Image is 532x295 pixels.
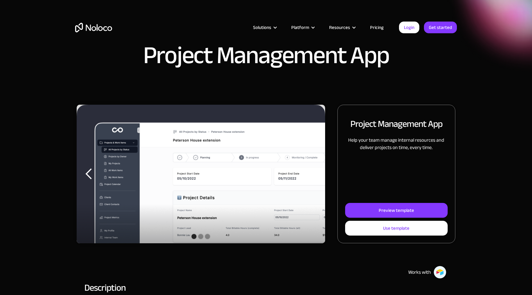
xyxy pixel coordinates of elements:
[284,23,321,31] div: Platform
[379,206,414,214] div: Preview template
[84,285,448,290] h2: Description
[300,105,325,243] div: next slide
[77,105,325,243] div: 1 of 3
[253,23,271,31] div: Solutions
[350,117,442,130] h2: Project Management App
[345,203,448,218] a: Preview template
[245,23,284,31] div: Solutions
[321,23,362,31] div: Resources
[291,23,309,31] div: Platform
[198,234,203,239] div: Show slide 2 of 3
[433,266,446,279] img: Airtable
[424,22,457,33] a: Get started
[143,43,389,68] h1: Project Management App
[75,23,112,32] a: home
[77,105,101,243] div: previous slide
[383,224,409,232] div: Use template
[345,136,448,151] p: Help your team manage internal resources and deliver projects on time, every time.
[362,23,391,31] a: Pricing
[345,221,448,236] a: Use template
[205,234,210,239] div: Show slide 3 of 3
[329,23,350,31] div: Resources
[399,22,419,33] a: Login
[77,105,325,243] div: carousel
[408,269,431,276] div: Works with
[191,234,196,239] div: Show slide 1 of 3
